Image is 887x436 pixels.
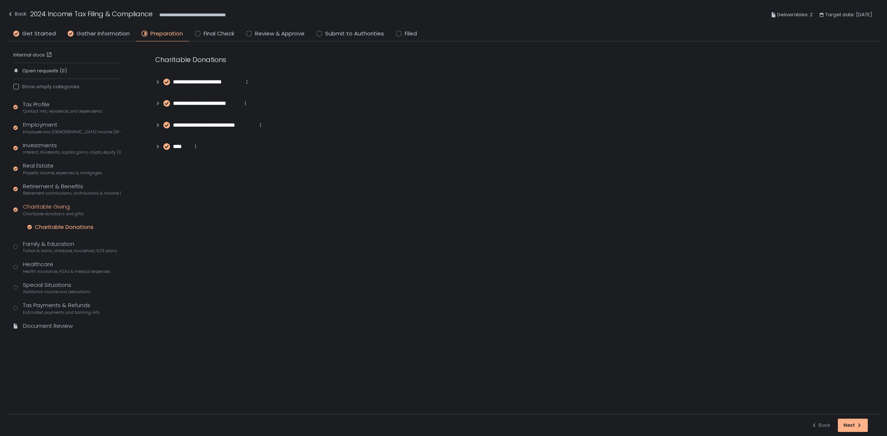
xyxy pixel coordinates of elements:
div: Family & Education [23,240,117,254]
span: Preparation [150,30,183,38]
div: Charitable Donations [155,55,510,65]
div: Healthcare [23,260,111,274]
div: Retirement & Benefits [23,182,121,196]
div: Next [843,422,862,429]
div: Investments [23,141,121,155]
span: Submit to Authorities [325,30,384,38]
span: Contact info, residence, and dependents [23,109,102,114]
button: Next [838,419,868,432]
div: Real Estate [23,162,102,176]
span: Interest, dividends, capital gains, crypto, equity (1099s, K-1s) [23,150,121,155]
span: Employee and [DEMOGRAPHIC_DATA] income (W-2s) [23,129,121,135]
span: Property income, expenses & mortgages [23,170,102,176]
button: Back [811,419,830,432]
div: Back [7,10,27,18]
div: Charitable Giving [23,203,84,217]
div: Back [811,422,830,429]
span: Final Check [204,30,234,38]
div: Document Review [23,322,73,330]
div: Tax Profile [23,100,102,114]
h1: 2024 Income Tax Filing & Compliance [30,9,153,19]
span: Deliverables: 2 [777,10,813,19]
div: Employment [23,121,121,135]
div: Tax Payments & Refunds [23,301,99,315]
span: Retirement contributions, distributions & income (1099-R, 5498) [23,190,121,196]
span: Open requests (0) [22,68,67,74]
span: Additional income and deductions [23,289,91,295]
span: Health insurance, HSAs & medical expenses [23,269,111,274]
span: Gather Information [77,30,130,38]
a: Internal docs [13,52,54,58]
span: Review & Approve [255,30,305,38]
span: Target date: [DATE] [825,10,872,19]
span: Filed [405,30,417,38]
div: Charitable Donations [35,223,94,231]
span: Charitable donations and gifts [23,211,84,217]
span: Estimated payments and banking info [23,310,99,315]
button: Back [7,9,27,21]
span: Get Started [22,30,56,38]
span: Tuition & loans, childcare, household, 529 plans [23,248,117,254]
div: Special Situations [23,281,91,295]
